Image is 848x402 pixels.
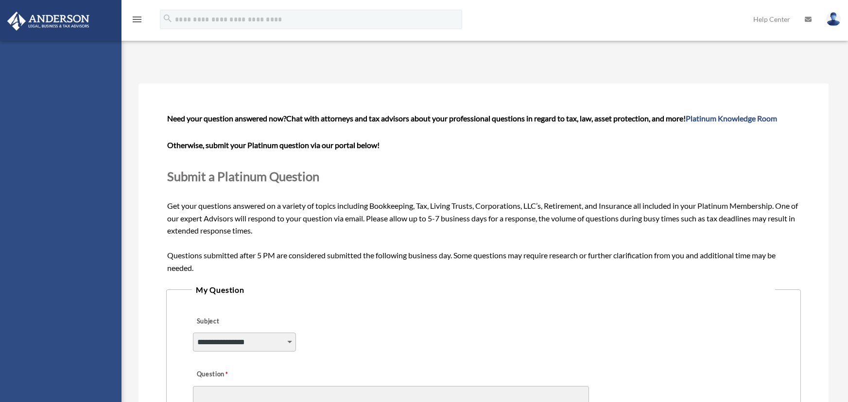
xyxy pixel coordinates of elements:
a: menu [131,17,143,25]
img: Anderson Advisors Platinum Portal [4,12,92,31]
label: Question [193,368,268,381]
i: menu [131,14,143,25]
label: Subject [193,315,285,328]
span: Get your questions answered on a variety of topics including Bookkeeping, Tax, Living Trusts, Cor... [167,114,800,272]
i: search [162,13,173,24]
span: Chat with attorneys and tax advisors about your professional questions in regard to tax, law, ass... [286,114,777,123]
span: Submit a Platinum Question [167,169,319,184]
b: Otherwise, submit your Platinum question via our portal below! [167,140,380,150]
legend: My Question [192,283,775,297]
span: Need your question answered now? [167,114,286,123]
img: User Pic [826,12,841,26]
a: Platinum Knowledge Room [686,114,777,123]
